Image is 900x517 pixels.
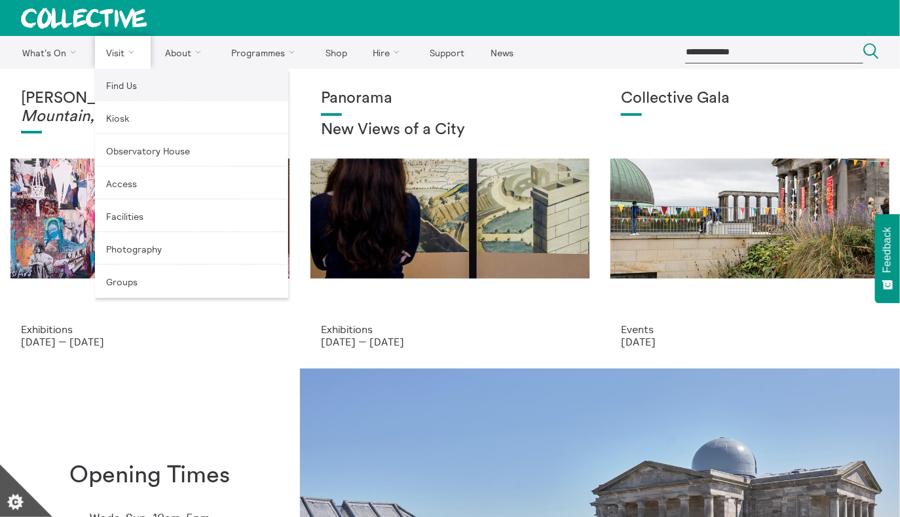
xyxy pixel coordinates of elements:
h1: Opening Times [69,462,230,489]
a: Visit [95,36,151,69]
span: Feedback [882,227,893,273]
a: Support [419,36,476,69]
p: Events [621,323,879,335]
p: [DATE] — [DATE] [21,336,279,348]
a: Hire [362,36,417,69]
p: [DATE] — [DATE] [321,336,579,348]
a: Groups [95,265,288,298]
h1: [PERSON_NAME]: [21,90,279,126]
a: Kiosk [95,101,288,134]
a: Collective Gala 2023. Image credit Sally Jubb. Collective Gala Events [DATE] [600,69,900,368]
a: About [153,36,217,69]
a: Facilities [95,200,288,232]
button: Feedback - Show survey [875,214,900,303]
a: Programmes [220,36,312,69]
a: Collective Panorama June 2025 small file 8 Panorama New Views of a City Exhibitions [DATE] — [DATE] [300,69,600,368]
h1: Panorama [321,90,579,108]
a: Photography [95,232,288,265]
a: Access [95,167,288,200]
a: Find Us [95,69,288,101]
a: Observatory House [95,134,288,167]
h1: Collective Gala [621,90,879,108]
em: Fire on the Mountain, Light on the Hill [21,90,227,124]
h2: New Views of a City [321,121,579,139]
p: Exhibitions [321,323,579,335]
p: [DATE] [621,336,879,348]
a: News [479,36,525,69]
a: Shop [314,36,358,69]
a: What's On [10,36,92,69]
p: Exhibitions [21,323,279,335]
